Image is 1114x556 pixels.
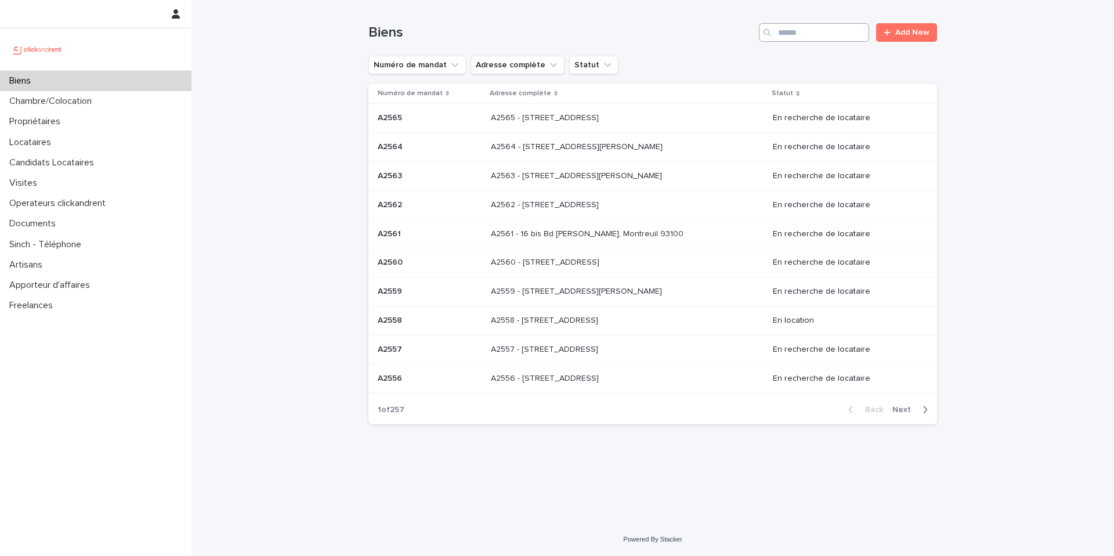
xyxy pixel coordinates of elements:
p: Statut [772,87,793,100]
p: En recherche de locataire [773,287,918,297]
p: A2559 [378,284,404,297]
p: Sinch - Téléphone [5,239,91,250]
p: A2564 [378,140,405,152]
p: En recherche de locataire [773,345,918,355]
p: Chambre/Colocation [5,96,101,107]
p: En recherche de locataire [773,113,918,123]
p: A2561 - 16 bis Bd [PERSON_NAME], Montreuil 93100 [491,227,686,239]
p: A2561 [378,227,403,239]
p: Adresse complète [490,87,551,100]
tr: A2560A2560 A2560 - [STREET_ADDRESS]A2560 - [STREET_ADDRESS] En recherche de locataire [368,248,937,277]
tr: A2565A2565 A2565 - [STREET_ADDRESS]A2565 - [STREET_ADDRESS] En recherche de locataire [368,104,937,133]
button: Next [888,405,937,415]
p: Biens [5,75,40,86]
tr: A2563A2563 A2563 - [STREET_ADDRESS][PERSON_NAME]A2563 - [STREET_ADDRESS][PERSON_NAME] En recherch... [368,161,937,190]
p: A2558 [378,313,404,326]
a: Add New [876,23,937,42]
tr: A2562A2562 A2562 - [STREET_ADDRESS]A2562 - [STREET_ADDRESS] En recherche de locataire [368,190,937,219]
p: En location [773,316,918,326]
h1: Biens [368,24,754,41]
a: Powered By Stacker [623,536,682,543]
p: En recherche de locataire [773,200,918,210]
p: Documents [5,218,65,229]
p: Candidats Locataires [5,157,103,168]
p: En recherche de locataire [773,258,918,268]
tr: A2556A2556 A2556 - [STREET_ADDRESS]A2556 - [STREET_ADDRESS] En recherche de locataire [368,364,937,393]
tr: A2557A2557 A2557 - [STREET_ADDRESS]A2557 - [STREET_ADDRESS] En recherche de locataire [368,335,937,364]
p: A2564 - [STREET_ADDRESS][PERSON_NAME] [491,140,665,152]
p: En recherche de locataire [773,142,918,152]
button: Adresse complète [471,56,565,74]
p: Numéro de mandat [378,87,443,100]
p: A2557 - [STREET_ADDRESS] [491,342,601,355]
p: A2556 - [STREET_ADDRESS] [491,371,601,384]
span: Next [892,406,918,414]
p: A2560 - [STREET_ADDRESS] [491,255,602,268]
p: A2563 - 781 Avenue de Monsieur Teste, Montpellier 34070 [491,169,664,181]
span: Add New [895,28,929,37]
p: Artisans [5,259,52,270]
p: A2558 - [STREET_ADDRESS] [491,313,601,326]
p: A2562 [378,198,404,210]
p: A2563 [378,169,404,181]
p: Apporteur d'affaires [5,280,99,291]
p: 1 of 257 [368,396,414,424]
tr: A2561A2561 A2561 - 16 bis Bd [PERSON_NAME], Montreuil 93100A2561 - 16 bis Bd [PERSON_NAME], Montr... [368,219,937,248]
tr: A2558A2558 A2558 - [STREET_ADDRESS]A2558 - [STREET_ADDRESS] En location [368,306,937,335]
p: A2565 - [STREET_ADDRESS] [491,111,601,123]
button: Back [839,405,888,415]
p: A2565 [378,111,404,123]
p: A2560 [378,255,405,268]
p: En recherche de locataire [773,171,918,181]
p: En recherche de locataire [773,229,918,239]
p: Operateurs clickandrent [5,198,115,209]
p: A2556 [378,371,404,384]
p: Visites [5,178,46,189]
button: Statut [569,56,619,74]
p: Propriétaires [5,116,70,127]
p: Freelances [5,300,62,311]
tr: A2564A2564 A2564 - [STREET_ADDRESS][PERSON_NAME]A2564 - [STREET_ADDRESS][PERSON_NAME] En recherch... [368,133,937,162]
p: Locataires [5,137,60,148]
tr: A2559A2559 A2559 - [STREET_ADDRESS][PERSON_NAME]A2559 - [STREET_ADDRESS][PERSON_NAME] En recherch... [368,277,937,306]
input: Search [759,23,869,42]
button: Numéro de mandat [368,56,466,74]
p: A2559 - [STREET_ADDRESS][PERSON_NAME] [491,284,664,297]
img: UCB0brd3T0yccxBKYDjQ [9,38,66,61]
p: En recherche de locataire [773,374,918,384]
p: A2557 [378,342,404,355]
p: A2562 - [STREET_ADDRESS] [491,198,601,210]
span: Back [858,406,883,414]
